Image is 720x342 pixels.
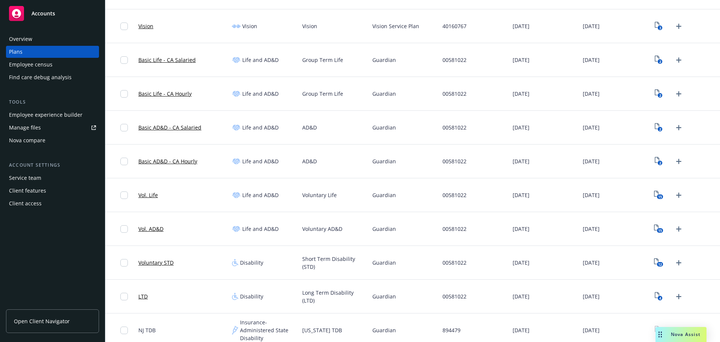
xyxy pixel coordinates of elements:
[6,3,99,24] a: Accounts
[513,326,529,334] span: [DATE]
[6,161,99,169] div: Account settings
[242,191,279,199] span: Life and AD&D
[659,296,661,301] text: 4
[120,90,128,98] input: Toggle Row Selected
[302,255,366,271] span: Short Term Disability (STD)
[120,293,128,300] input: Toggle Row Selected
[138,157,197,165] a: Basic AD&D - CA Hourly
[120,191,128,199] input: Toggle Row Selected
[653,324,665,336] a: View Plan Documents
[242,124,279,131] span: Life and AD&D
[653,189,665,201] a: View Plan Documents
[9,172,41,184] div: Service team
[673,54,685,66] a: Upload Plan Documents
[653,291,665,303] a: View Plan Documents
[9,197,42,209] div: Client access
[583,56,600,64] span: [DATE]
[583,292,600,300] span: [DATE]
[583,326,600,334] span: [DATE]
[120,158,128,165] input: Toggle Row Selected
[513,124,529,131] span: [DATE]
[240,259,263,267] span: Disability
[302,191,337,199] span: Voluntary Life
[658,194,662,199] text: 15
[583,225,600,233] span: [DATE]
[673,189,685,201] a: Upload Plan Documents
[138,326,156,334] span: NJ TDB
[442,259,466,267] span: 00581022
[138,22,153,30] a: Vision
[6,71,99,83] a: Find care debug analysis
[653,223,665,235] a: View Plan Documents
[120,259,128,267] input: Toggle Row Selected
[302,225,342,233] span: Voluntary AD&D
[658,262,662,267] text: 12
[372,326,396,334] span: Guardian
[659,93,661,98] text: 2
[583,259,600,267] span: [DATE]
[138,191,158,199] a: Vol. Life
[9,134,45,146] div: Nova compare
[242,56,279,64] span: Life and AD&D
[6,185,99,197] a: Client features
[442,326,460,334] span: 894479
[513,56,529,64] span: [DATE]
[9,122,41,134] div: Manage files
[673,324,685,336] a: Upload Plan Documents
[372,56,396,64] span: Guardian
[655,327,665,342] div: Drag to move
[6,122,99,134] a: Manage files
[653,257,665,269] a: View Plan Documents
[6,46,99,58] a: Plans
[673,155,685,167] a: Upload Plan Documents
[372,292,396,300] span: Guardian
[120,56,128,64] input: Toggle Row Selected
[6,59,99,71] a: Employee census
[372,124,396,131] span: Guardian
[442,22,466,30] span: 40160767
[6,33,99,45] a: Overview
[242,22,257,30] span: Vision
[659,161,661,166] text: 2
[302,326,342,334] span: [US_STATE] TDB
[138,225,163,233] a: Vol. AD&D
[138,124,201,131] a: Basic AD&D - CA Salaried
[513,22,529,30] span: [DATE]
[583,157,600,165] span: [DATE]
[242,90,279,98] span: Life and AD&D
[6,172,99,184] a: Service team
[673,88,685,100] a: Upload Plan Documents
[583,124,600,131] span: [DATE]
[653,88,665,100] a: View Plan Documents
[9,185,46,197] div: Client features
[6,109,99,121] a: Employee experience builder
[372,259,396,267] span: Guardian
[442,124,466,131] span: 00581022
[659,59,661,64] text: 2
[655,327,706,342] button: Nova Assist
[673,122,685,134] a: Upload Plan Documents
[372,157,396,165] span: Guardian
[583,22,600,30] span: [DATE]
[513,225,529,233] span: [DATE]
[513,90,529,98] span: [DATE]
[31,11,55,17] span: Accounts
[302,289,366,304] span: Long Term Disability (LTD)
[9,59,52,71] div: Employee census
[653,54,665,66] a: View Plan Documents
[372,191,396,199] span: Guardian
[120,225,128,233] input: Toggle Row Selected
[673,20,685,32] a: Upload Plan Documents
[302,90,343,98] span: Group Term Life
[372,90,396,98] span: Guardian
[138,259,174,267] a: Voluntary STD
[442,225,466,233] span: 00581022
[659,127,661,132] text: 2
[513,259,529,267] span: [DATE]
[513,191,529,199] span: [DATE]
[658,228,662,233] text: 15
[653,155,665,167] a: View Plan Documents
[583,191,600,199] span: [DATE]
[9,33,32,45] div: Overview
[9,71,72,83] div: Find care debug analysis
